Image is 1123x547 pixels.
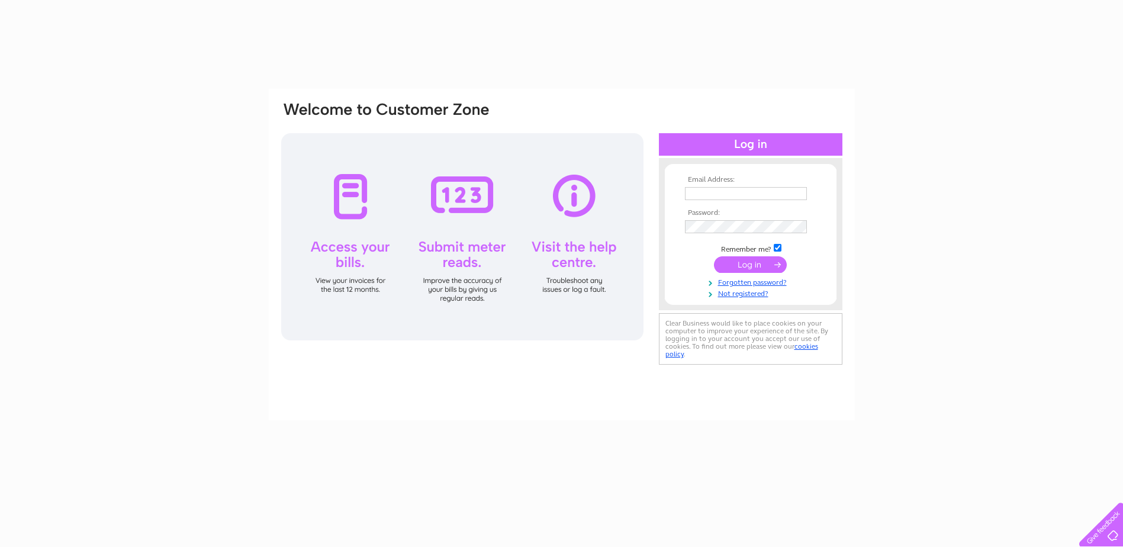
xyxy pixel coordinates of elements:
[665,342,818,358] a: cookies policy
[659,313,842,365] div: Clear Business would like to place cookies on your computer to improve your experience of the sit...
[682,242,819,254] td: Remember me?
[685,287,819,298] a: Not registered?
[714,256,787,273] input: Submit
[685,276,819,287] a: Forgotten password?
[682,176,819,184] th: Email Address:
[682,209,819,217] th: Password:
